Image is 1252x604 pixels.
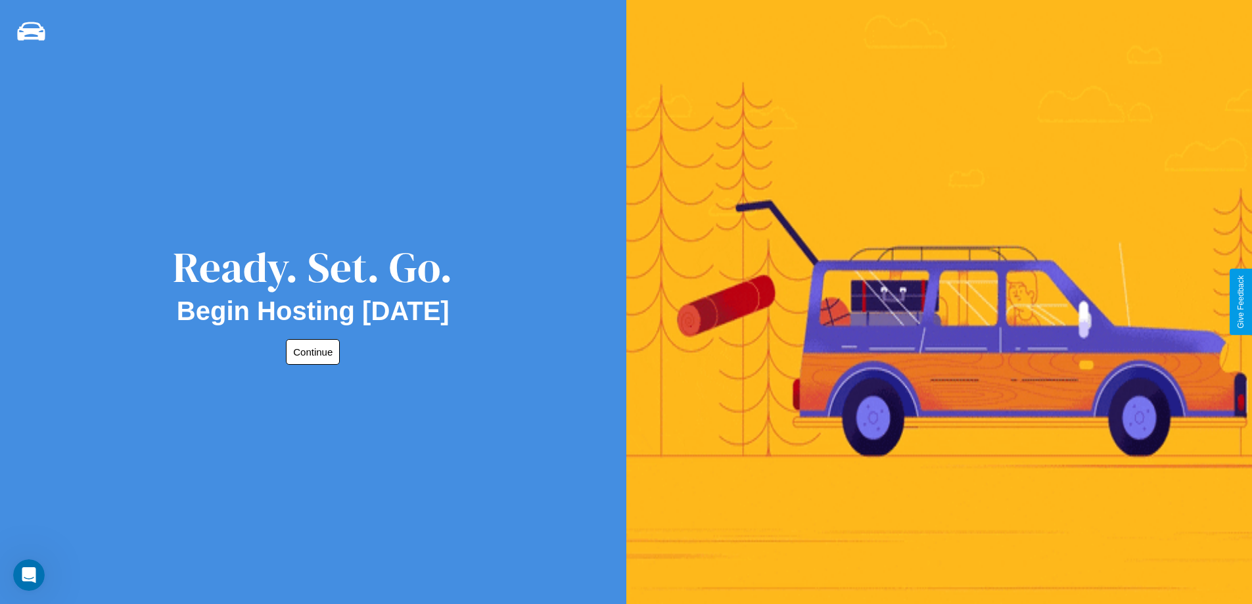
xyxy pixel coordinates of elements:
div: Give Feedback [1236,275,1245,329]
button: Continue [286,339,340,365]
div: Ready. Set. Go. [173,238,453,296]
iframe: Intercom live chat [13,559,45,591]
h2: Begin Hosting [DATE] [177,296,450,326]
